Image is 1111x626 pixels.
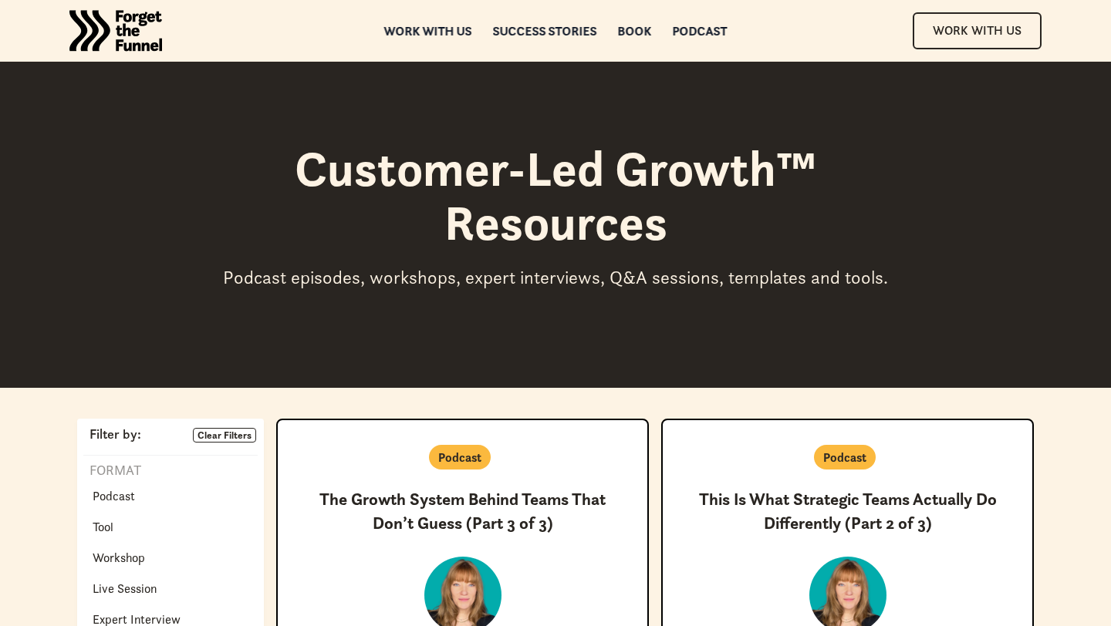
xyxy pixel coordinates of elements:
p: Tool [93,517,113,536]
a: Tool [83,514,123,539]
p: Format [83,462,141,480]
a: Podcast [83,483,144,508]
p: Live Session [93,579,157,597]
p: Filter by: [83,428,141,442]
a: Podcast [673,25,728,36]
a: Work with us [384,25,472,36]
h3: The Growth System Behind Teams That Don’t Guess (Part 3 of 3) [302,488,623,536]
a: Success Stories [493,25,597,36]
div: Podcast episodes, workshops, expert interviews, Q&A sessions, templates and tools. [208,266,903,289]
a: Work With Us [913,12,1042,49]
p: Podcast [438,448,481,466]
p: Podcast [823,448,866,466]
p: Workshop [93,548,145,567]
a: Workshop [83,545,154,570]
a: Live Session [83,576,166,601]
a: Clear Filters [193,428,256,443]
a: Book [618,25,652,36]
h1: Customer-Led Growth™ Resources [208,142,903,251]
p: Podcast [93,486,135,505]
h3: This Is What Strategic Teams Actually Do Differently (Part 2 of 3) [687,488,1008,536]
